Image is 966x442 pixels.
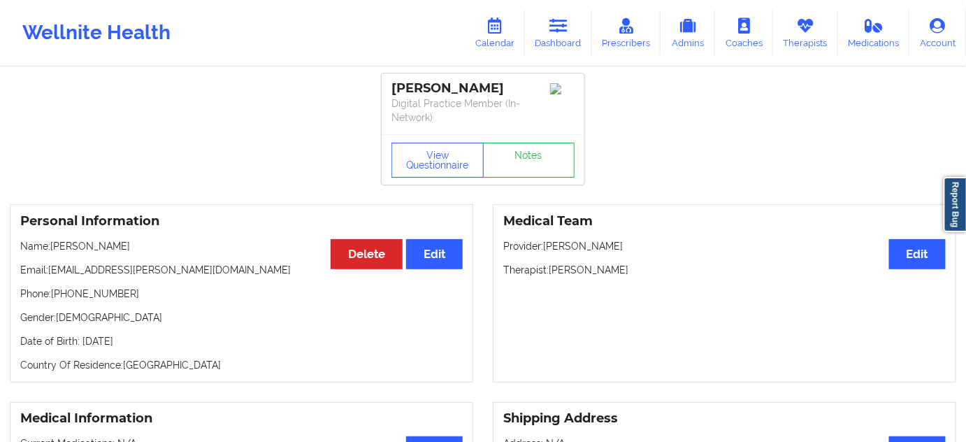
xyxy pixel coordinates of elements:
[944,177,966,232] a: Report Bug
[661,10,715,56] a: Admins
[20,287,463,301] p: Phone: [PHONE_NUMBER]
[391,143,484,178] button: View Questionnaire
[483,143,575,178] a: Notes
[20,213,463,229] h3: Personal Information
[391,80,575,97] div: [PERSON_NAME]
[20,239,463,253] p: Name: [PERSON_NAME]
[20,358,463,372] p: Country Of Residence: [GEOGRAPHIC_DATA]
[550,83,575,94] img: Image%2Fplaceholer-image.png
[503,213,946,229] h3: Medical Team
[20,263,463,277] p: Email: [EMAIL_ADDRESS][PERSON_NAME][DOMAIN_NAME]
[909,10,966,56] a: Account
[525,10,592,56] a: Dashboard
[391,97,575,124] p: Digital Practice Member (In-Network)
[406,239,463,269] button: Edit
[889,239,946,269] button: Edit
[20,334,463,348] p: Date of Birth: [DATE]
[838,10,910,56] a: Medications
[503,411,946,427] h3: Shipping Address
[773,10,838,56] a: Therapists
[503,239,946,253] p: Provider: [PERSON_NAME]
[20,411,463,427] h3: Medical Information
[331,239,403,269] button: Delete
[20,311,463,325] p: Gender: [DEMOGRAPHIC_DATA]
[503,263,946,277] p: Therapist: [PERSON_NAME]
[592,10,661,56] a: Prescribers
[715,10,773,56] a: Coaches
[465,10,525,56] a: Calendar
